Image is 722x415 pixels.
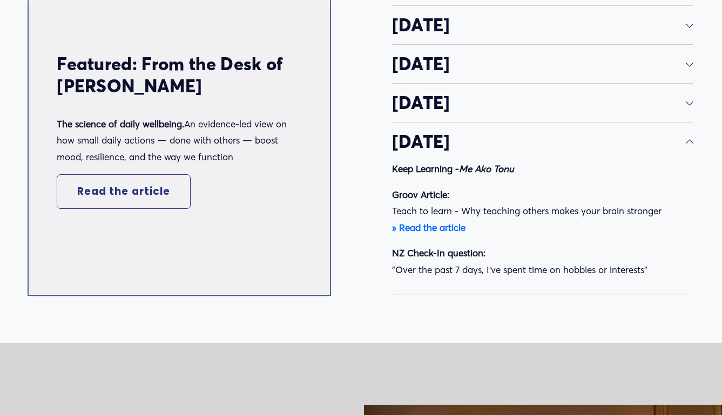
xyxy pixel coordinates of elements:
[392,187,693,236] p: Teach to learn - Why teaching others makes your brain stronger
[392,123,693,161] button: [DATE]
[392,247,485,258] strong: NZ Check-In question:
[57,116,302,166] p: An evidence‑led view on how small daily actions — done with others — boost mood, resilience, and ...
[392,245,693,278] p: "Over the past 7 days, I've spent time on hobbies or interests"
[392,189,449,200] strong: Groov Article:
[57,118,184,130] strong: The science of daily wellbeing.
[459,163,514,174] em: Me Ako Tonu
[392,161,693,295] div: [DATE]
[57,174,191,209] a: Read the article
[392,84,693,122] button: [DATE]
[392,53,686,75] span: [DATE]
[392,92,686,114] span: [DATE]
[392,6,693,44] button: [DATE]
[392,222,465,233] a: » Read the article
[392,45,693,83] button: [DATE]
[392,14,686,36] span: [DATE]
[57,53,302,97] h3: Featured: From the Desk of [PERSON_NAME]
[392,163,514,174] strong: Keep Learning -
[392,131,686,153] span: [DATE]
